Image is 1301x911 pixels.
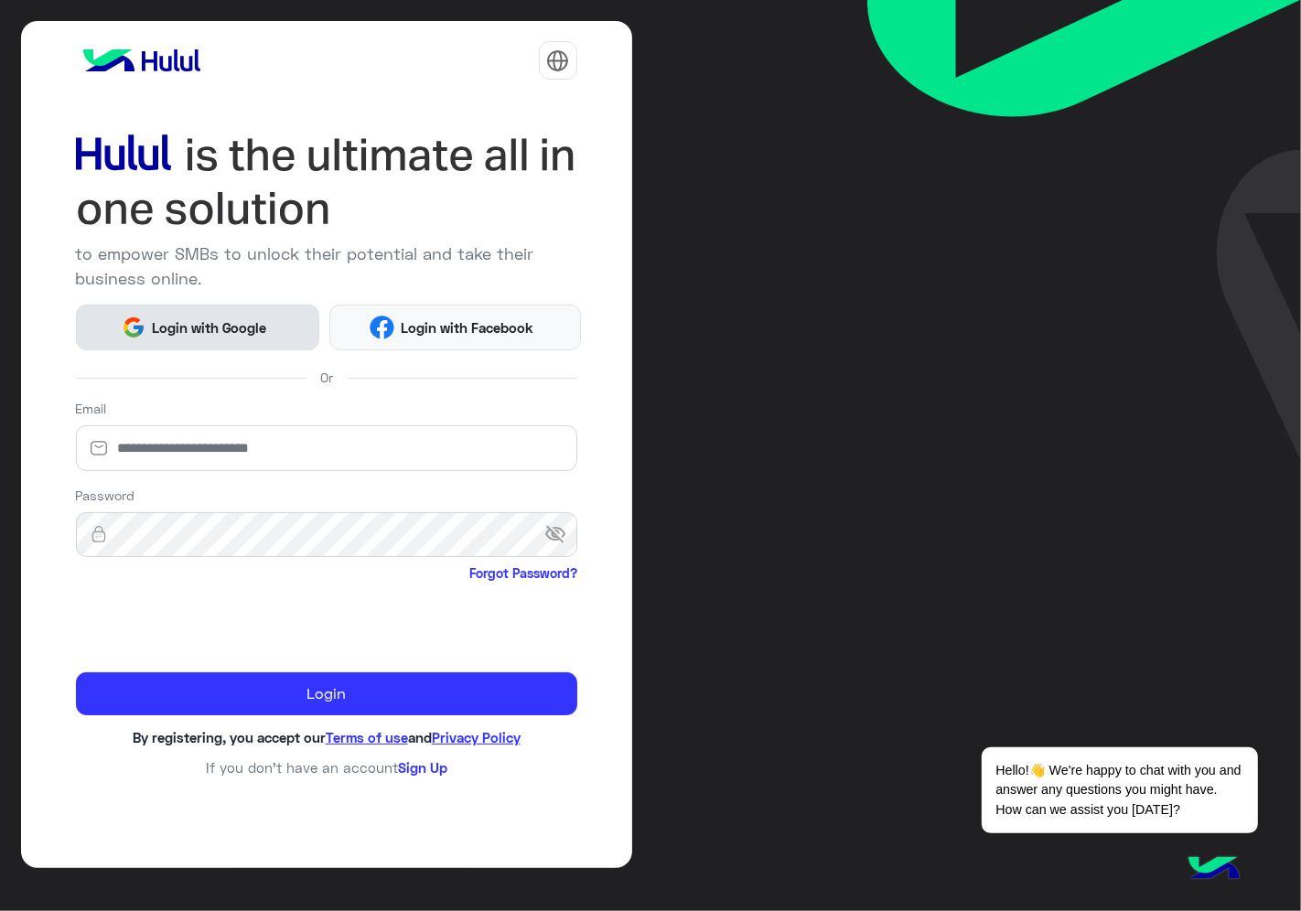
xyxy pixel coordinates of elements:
[76,128,577,235] img: hululLoginTitle_EN.svg
[329,305,580,349] button: Login with Facebook
[546,49,569,72] img: tab
[76,525,122,543] img: lock
[122,316,145,339] img: Google
[394,317,541,338] span: Login with Facebook
[326,729,408,745] a: Terms of use
[469,563,577,583] a: Forgot Password?
[320,368,333,387] span: Or
[76,42,208,79] img: logo
[76,587,354,659] iframe: reCAPTCHA
[982,747,1257,833] span: Hello!👋 We're happy to chat with you and answer any questions you might have. How can we assist y...
[133,729,326,745] span: By registering, you accept our
[145,317,274,338] span: Login with Google
[76,399,107,418] label: Email
[544,518,577,551] span: visibility_off
[76,241,577,291] p: to empower SMBs to unlock their potential and take their business online.
[370,316,393,339] img: Facebook
[76,439,122,457] img: email
[408,729,432,745] span: and
[1182,838,1246,902] img: hulul-logo.png
[76,486,135,505] label: Password
[432,729,521,745] a: Privacy Policy
[398,759,447,776] a: Sign Up
[76,305,320,349] button: Login with Google
[76,672,577,716] button: Login
[76,759,577,776] h6: If you don’t have an account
